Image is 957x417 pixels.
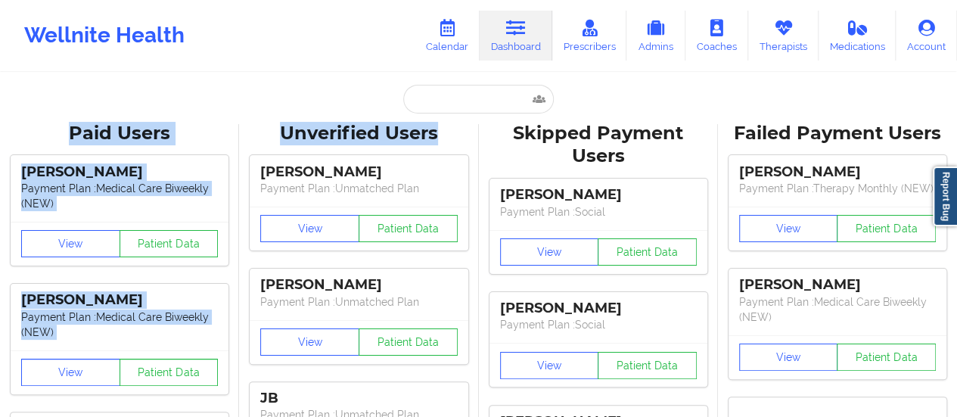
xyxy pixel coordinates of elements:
[489,122,707,169] div: Skipped Payment Users
[500,238,599,266] button: View
[626,11,685,61] a: Admins
[21,291,218,309] div: [PERSON_NAME]
[11,122,228,145] div: Paid Users
[739,163,936,181] div: [PERSON_NAME]
[359,328,458,356] button: Patient Data
[837,215,936,242] button: Patient Data
[598,238,697,266] button: Patient Data
[598,352,697,379] button: Patient Data
[21,181,218,211] p: Payment Plan : Medical Care Biweekly (NEW)
[739,276,936,294] div: [PERSON_NAME]
[21,163,218,181] div: [PERSON_NAME]
[500,317,697,332] p: Payment Plan : Social
[500,204,697,219] p: Payment Plan : Social
[739,294,936,325] p: Payment Plan : Medical Care Biweekly (NEW)
[359,215,458,242] button: Patient Data
[120,359,219,386] button: Patient Data
[933,166,957,226] a: Report Bug
[21,359,120,386] button: View
[729,122,946,145] div: Failed Payment Users
[819,11,896,61] a: Medications
[120,230,219,257] button: Patient Data
[415,11,480,61] a: Calendar
[260,328,359,356] button: View
[250,122,468,145] div: Unverified Users
[739,344,838,371] button: View
[500,352,599,379] button: View
[260,294,457,310] p: Payment Plan : Unmatched Plan
[260,181,457,196] p: Payment Plan : Unmatched Plan
[552,11,627,61] a: Prescribers
[21,310,218,340] p: Payment Plan : Medical Care Biweekly (NEW)
[685,11,748,61] a: Coaches
[748,11,819,61] a: Therapists
[260,163,457,181] div: [PERSON_NAME]
[500,300,697,317] div: [PERSON_NAME]
[260,215,359,242] button: View
[480,11,552,61] a: Dashboard
[837,344,936,371] button: Patient Data
[896,11,957,61] a: Account
[739,181,936,196] p: Payment Plan : Therapy Monthly (NEW)
[500,186,697,204] div: [PERSON_NAME]
[739,215,838,242] button: View
[260,390,457,407] div: JB
[260,276,457,294] div: [PERSON_NAME]
[21,230,120,257] button: View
